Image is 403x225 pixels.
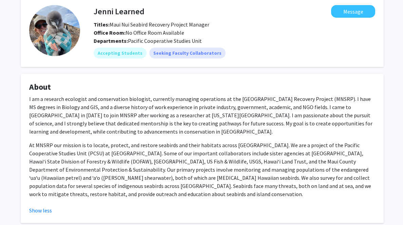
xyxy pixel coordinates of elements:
b: Office Room: [94,29,126,36]
button: Show less [29,206,52,214]
mat-chip: Seeking Faculty Collaborators [149,48,226,58]
iframe: Chat [5,194,29,220]
img: Profile Picture [29,5,80,56]
p: At MNSRP our mission is to locate, protect, and restore seabirds and their habitats across [GEOGR... [29,141,375,198]
span: No Office Room Available [94,29,184,36]
span: Pacific Cooperative Studies Unit [128,37,202,44]
mat-chip: Accepting Students [94,48,147,58]
b: Departments: [94,37,128,44]
p: I am a research ecologist and conservation biologist, currently managing operations at the [GEOGR... [29,95,375,136]
h4: About [29,82,375,92]
span: Maui Nui Seabird Recovery Project Manager [94,21,209,28]
b: Titles: [94,21,110,28]
h4: Jenni Learned [94,5,145,18]
button: Message Jenni Learned [331,5,375,18]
